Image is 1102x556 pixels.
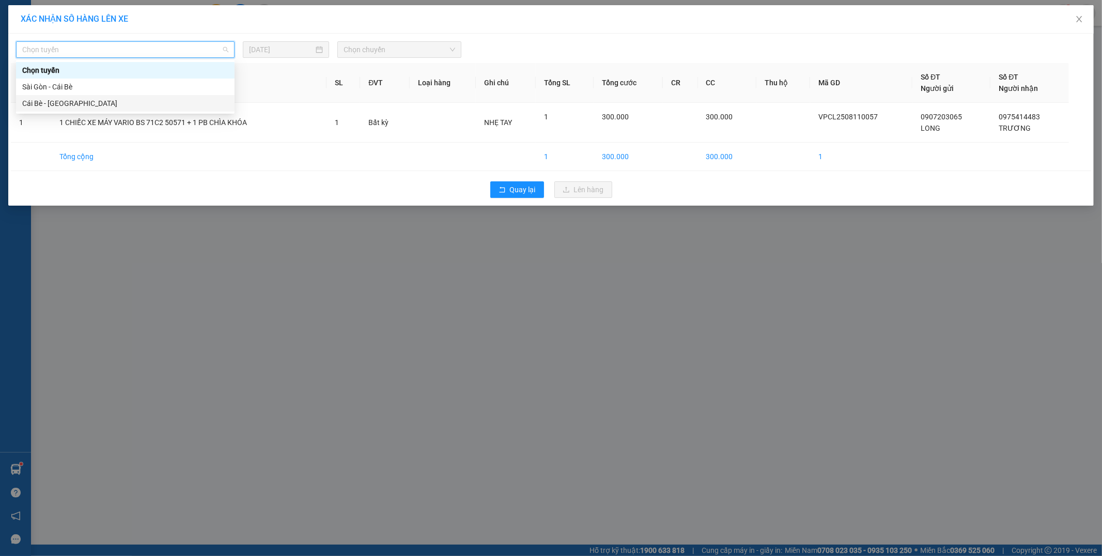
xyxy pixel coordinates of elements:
span: Số ĐT [999,73,1018,81]
th: Ghi chú [476,63,536,103]
span: close [1075,15,1083,23]
div: Cái Bè - [GEOGRAPHIC_DATA] [22,98,228,109]
span: Chọn chuyến [344,42,455,57]
td: Tổng cộng [51,143,327,171]
span: Số ĐT [921,73,940,81]
td: 1 [11,103,51,143]
button: rollbackQuay lại [490,181,544,198]
span: Chọn tuyến [22,42,228,57]
span: 1 [544,113,548,121]
th: STT [11,63,51,103]
span: Người nhận [999,84,1038,92]
th: Mã GD [810,63,912,103]
span: TRƯƠNG [999,124,1031,132]
span: XÁC NHẬN SỐ HÀNG LÊN XE [21,14,128,24]
th: ĐVT [360,63,410,103]
div: Cái Bè - Sài Gòn [16,95,235,112]
span: rollback [499,186,506,194]
button: Close [1065,5,1094,34]
th: SL [327,63,360,103]
th: CR [663,63,697,103]
span: Quay lại [510,184,536,195]
span: NHẸ TAY [484,118,512,127]
td: 1 CHIẾC XE MÁY VARIO BS 71C2 50571 + 1 PB CHÌA KHÓA [51,103,327,143]
span: Người gửi [921,84,954,92]
td: 1 [536,143,594,171]
th: Tổng SL [536,63,594,103]
div: Sài Gòn - Cái Bè [22,81,228,92]
span: 300.000 [602,113,629,121]
span: 300.000 [706,113,733,121]
td: 300.000 [698,143,756,171]
input: 12/08/2025 [249,44,314,55]
span: VPCL2508110057 [818,113,878,121]
span: 0975414483 [999,113,1040,121]
th: CC [698,63,756,103]
th: Thu hộ [756,63,810,103]
span: 0907203065 [921,113,962,121]
button: uploadLên hàng [554,181,612,198]
div: Chọn tuyến [16,62,235,79]
div: Sài Gòn - Cái Bè [16,79,235,95]
td: 300.000 [594,143,663,171]
th: Loại hàng [410,63,476,103]
span: LONG [921,124,940,132]
td: Bất kỳ [360,103,410,143]
td: 1 [810,143,912,171]
th: Tổng cước [594,63,663,103]
div: Chọn tuyến [22,65,228,76]
span: 1 [335,118,339,127]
